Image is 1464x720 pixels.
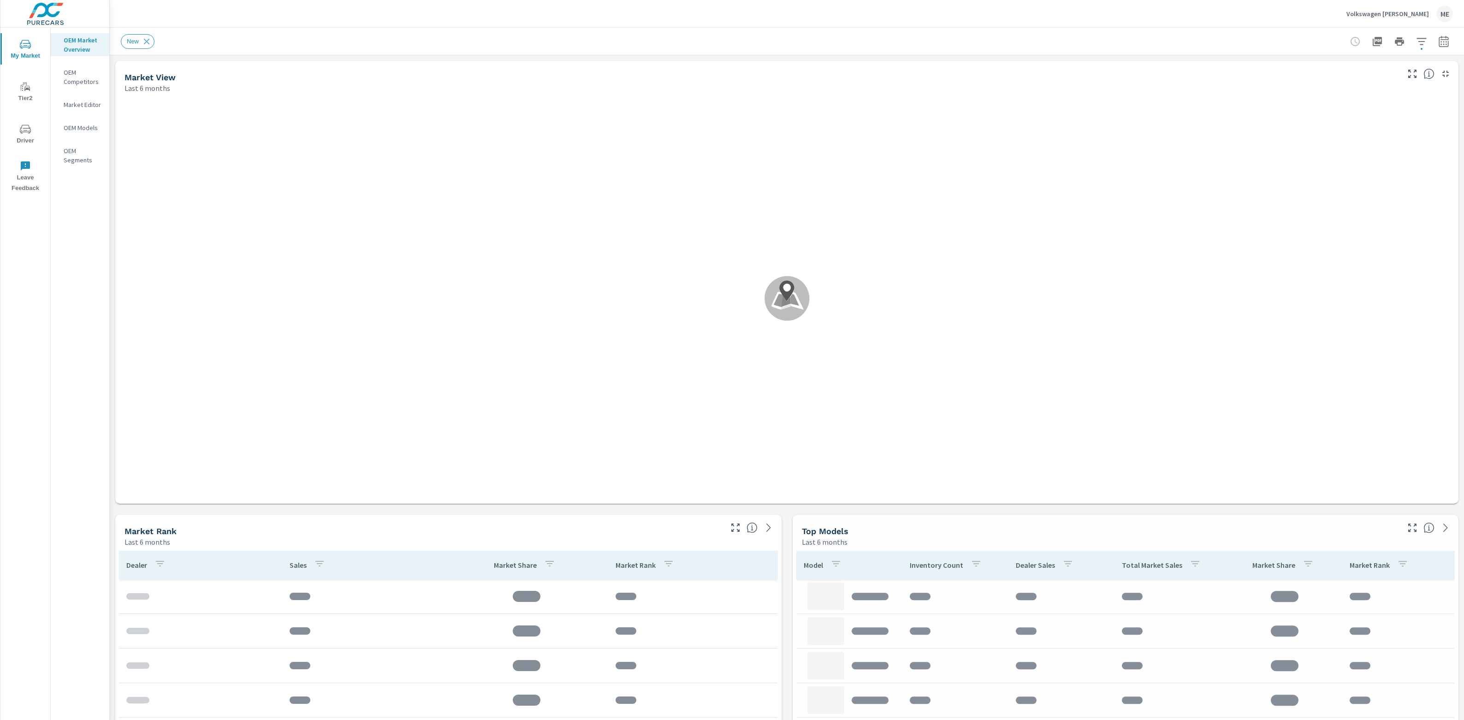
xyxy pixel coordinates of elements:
button: Minimize Widget [1438,66,1453,81]
span: Find the biggest opportunities in your market for your inventory. Understand by postal code where... [1423,68,1434,79]
p: Dealer Sales [1016,560,1055,570]
a: See more details in report [1438,520,1453,535]
p: Market Rank [1350,560,1390,570]
h5: Market View [124,72,176,82]
h5: Market Rank [124,526,177,536]
p: Total Market Sales [1122,560,1182,570]
p: Dealer [126,560,147,570]
p: Market Rank [616,560,656,570]
p: OEM Segments [64,146,102,165]
span: New [121,38,144,45]
button: Make Fullscreen [728,520,743,535]
span: Market Rank shows you how you rank, in terms of sales, to other dealerships in your market. “Mark... [747,522,758,533]
span: Leave Feedback [3,161,47,194]
div: OEM Competitors [51,65,109,89]
p: Volkswagen [PERSON_NAME] [1346,10,1429,18]
button: Print Report [1390,32,1409,51]
h5: Top Models [802,526,848,536]
div: nav menu [0,28,50,197]
a: See more details in report [761,520,776,535]
p: Market Share [494,560,537,570]
button: "Export Report to PDF" [1368,32,1387,51]
div: New [121,34,154,49]
button: Make Fullscreen [1405,66,1420,81]
button: Apply Filters [1412,32,1431,51]
div: OEM Segments [51,144,109,167]
div: Market Editor [51,98,109,112]
span: Tier2 [3,81,47,104]
span: Find the biggest opportunities within your model lineup nationwide. [Source: Market registration ... [1423,522,1434,533]
p: Inventory Count [910,560,963,570]
button: Make Fullscreen [1405,520,1420,535]
span: Driver [3,124,47,146]
div: ME [1436,6,1453,22]
p: Last 6 months [124,536,170,547]
p: Model [804,560,823,570]
p: Market Share [1252,560,1295,570]
div: OEM Market Overview [51,33,109,56]
div: OEM Models [51,121,109,135]
button: Select Date Range [1434,32,1453,51]
p: OEM Competitors [64,68,102,86]
p: Last 6 months [124,83,170,94]
p: OEM Models [64,123,102,132]
p: Last 6 months [802,536,848,547]
p: Market Editor [64,100,102,109]
p: OEM Market Overview [64,36,102,54]
span: My Market [3,39,47,61]
p: Sales [290,560,307,570]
